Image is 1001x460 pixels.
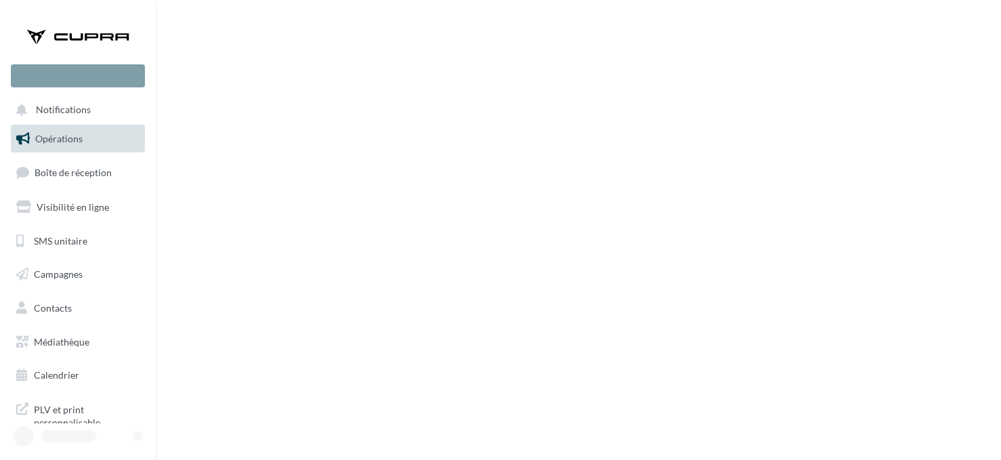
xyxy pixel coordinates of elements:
div: Nouvelle campagne [11,64,145,87]
span: Calendrier [34,369,79,381]
a: Boîte de réception [8,158,148,187]
a: PLV et print personnalisable [8,395,148,435]
span: Notifications [36,104,91,116]
a: Contacts [8,294,148,322]
span: Campagnes [34,268,83,280]
a: Calendrier [8,361,148,390]
a: SMS unitaire [8,227,148,255]
a: Médiathèque [8,328,148,356]
a: Opérations [8,125,148,153]
a: Campagnes [8,260,148,289]
span: Boîte de réception [35,167,112,178]
span: Opérations [35,133,83,144]
span: Visibilité en ligne [37,201,109,213]
span: PLV et print personnalisable [34,400,140,430]
span: Contacts [34,302,72,314]
a: Visibilité en ligne [8,193,148,222]
span: SMS unitaire [34,234,87,246]
span: Médiathèque [34,336,89,348]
